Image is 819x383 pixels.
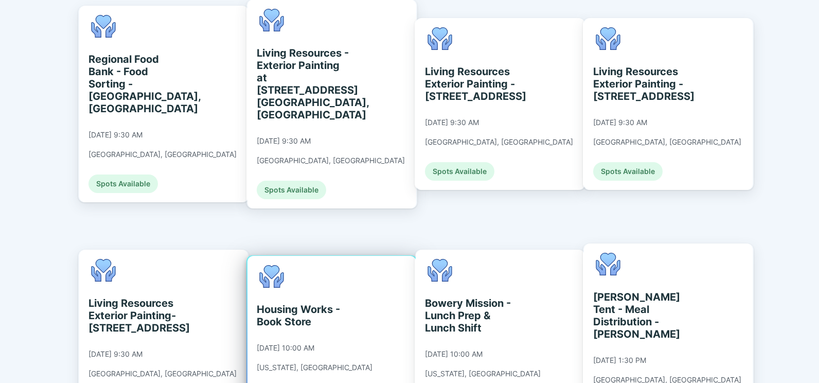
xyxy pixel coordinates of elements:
[425,369,541,378] div: [US_STATE], [GEOGRAPHIC_DATA]
[88,350,143,359] div: [DATE] 9:30 AM
[425,350,483,359] div: [DATE] 10:00 AM
[257,303,351,328] div: Housing Works - Book Store
[257,363,372,372] div: [US_STATE], [GEOGRAPHIC_DATA]
[593,291,687,340] div: [PERSON_NAME] Tent - Meal Distribution - [PERSON_NAME]
[593,137,741,147] div: [GEOGRAPHIC_DATA], [GEOGRAPHIC_DATA]
[88,175,158,193] div: Spots Available
[425,118,479,127] div: [DATE] 9:30 AM
[425,162,494,181] div: Spots Available
[257,343,314,353] div: [DATE] 10:00 AM
[257,156,405,165] div: [GEOGRAPHIC_DATA], [GEOGRAPHIC_DATA]
[425,137,573,147] div: [GEOGRAPHIC_DATA], [GEOGRAPHIC_DATA]
[88,53,183,115] div: Regional Food Bank - Food Sorting - [GEOGRAPHIC_DATA], [GEOGRAPHIC_DATA]
[257,47,351,121] div: Living Resources - Exterior Painting at [STREET_ADDRESS] [GEOGRAPHIC_DATA], [GEOGRAPHIC_DATA]
[88,130,143,140] div: [DATE] 9:30 AM
[593,356,646,365] div: [DATE] 1:30 PM
[593,162,663,181] div: Spots Available
[88,150,237,159] div: [GEOGRAPHIC_DATA], [GEOGRAPHIC_DATA]
[425,297,519,334] div: Bowery Mission - Lunch Prep & Lunch Shift
[88,369,237,378] div: [GEOGRAPHIC_DATA], [GEOGRAPHIC_DATA]
[593,65,687,102] div: Living Resources Exterior Painting - [STREET_ADDRESS]
[88,297,183,334] div: Living Resources Exterior Painting- [STREET_ADDRESS]
[257,181,326,199] div: Spots Available
[593,118,647,127] div: [DATE] 9:30 AM
[425,65,519,102] div: Living Resources Exterior Painting - [STREET_ADDRESS]
[257,136,311,146] div: [DATE] 9:30 AM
